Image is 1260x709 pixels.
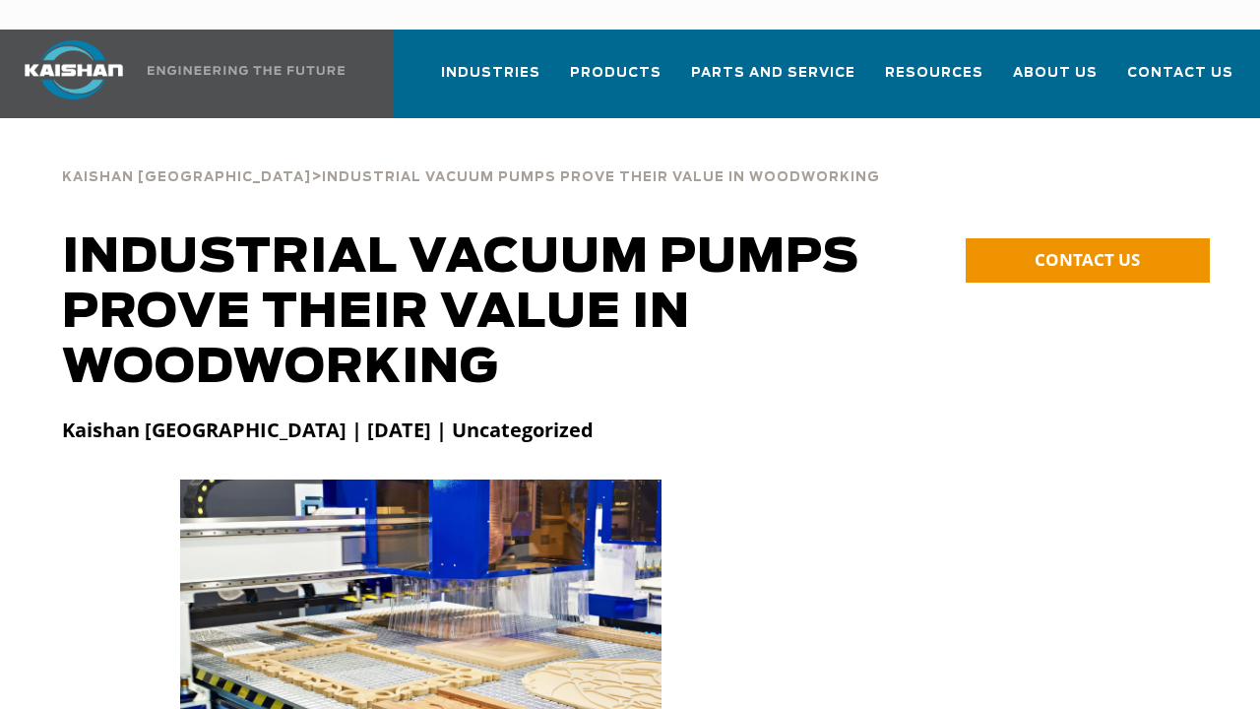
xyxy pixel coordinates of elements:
[1127,62,1233,85] span: Contact Us
[441,62,540,85] span: Industries
[322,167,880,185] a: Industrial Vacuum Pumps Prove Their Value in Woodworking
[570,62,661,85] span: Products
[62,417,594,443] strong: Kaishan [GEOGRAPHIC_DATA] | [DATE] | Uncategorized
[441,47,540,114] a: Industries
[62,230,908,396] h1: Industrial Vacuum Pumps Prove Their Value in Woodworking
[62,167,311,185] a: Kaishan [GEOGRAPHIC_DATA]
[691,47,855,114] a: Parts and Service
[62,171,311,184] span: Kaishan [GEOGRAPHIC_DATA]
[322,171,880,184] span: Industrial Vacuum Pumps Prove Their Value in Woodworking
[691,62,855,85] span: Parts and Service
[885,47,983,114] a: Resources
[966,238,1210,283] a: CONTACT US
[570,47,661,114] a: Products
[1035,248,1140,271] span: CONTACT US
[1127,47,1233,114] a: Contact Us
[1013,62,1098,85] span: About Us
[62,148,880,193] div: >
[1013,47,1098,114] a: About Us
[148,66,345,75] img: Engineering the future
[885,62,983,85] span: Resources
